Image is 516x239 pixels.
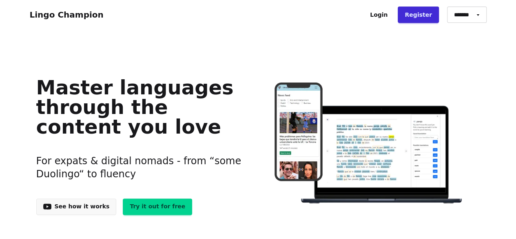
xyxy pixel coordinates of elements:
[36,78,246,136] h1: Master languages through the content you love
[123,199,192,215] a: Try it out for free
[363,7,394,23] a: Login
[36,145,246,190] h3: For expats & digital nomads - from “some Duolingo“ to fluency
[36,199,117,215] a: See how it works
[398,7,439,23] a: Register
[30,10,104,20] a: Lingo Champion
[258,83,480,205] img: Learn languages online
